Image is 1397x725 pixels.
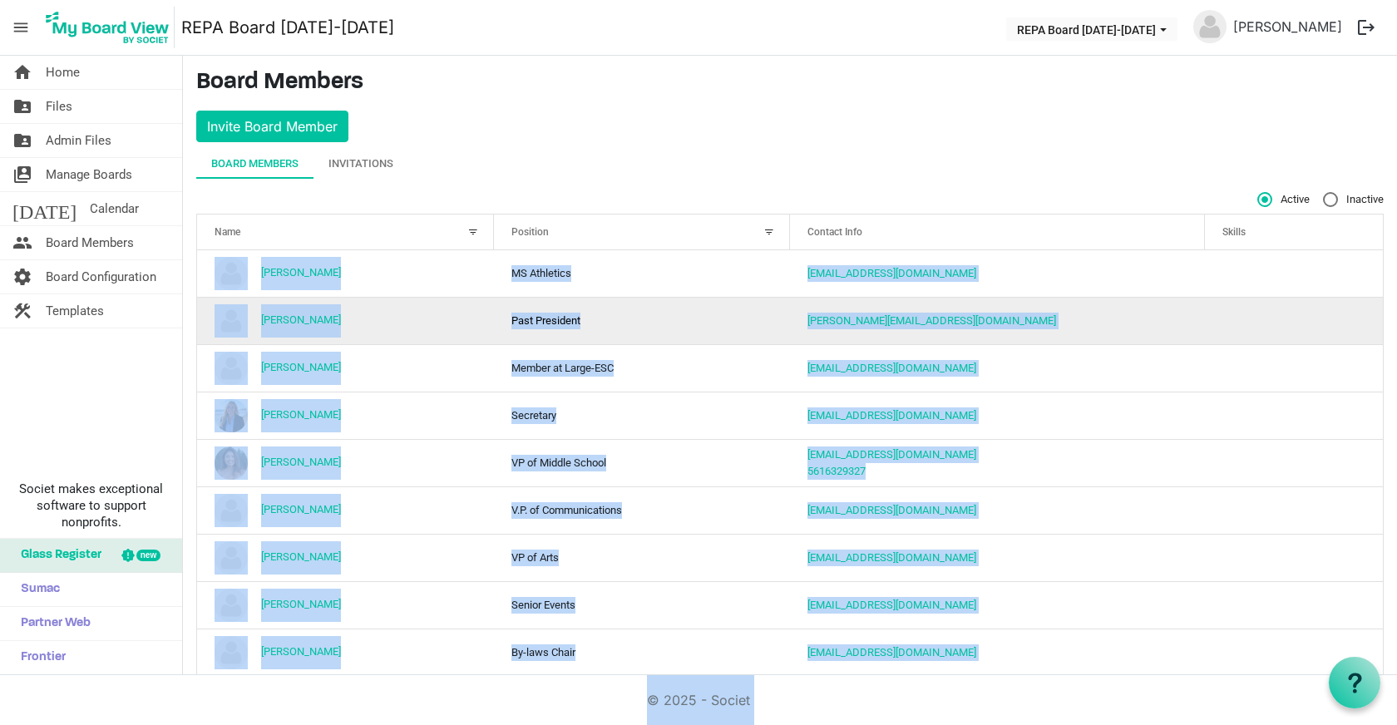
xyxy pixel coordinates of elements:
[494,392,791,439] td: Secretary column header Position
[12,539,101,572] span: Glass Register
[12,641,66,674] span: Frontier
[215,257,248,290] img: no-profile-picture.svg
[46,260,156,293] span: Board Configuration
[12,56,32,89] span: home
[1006,17,1177,41] button: REPA Board 2025-2026 dropdownbutton
[12,158,32,191] span: switch_account
[46,158,132,191] span: Manage Boards
[12,294,32,328] span: construction
[1205,439,1383,486] td: is template cell column header Skills
[261,361,341,373] a: [PERSON_NAME]
[197,250,494,297] td: Alexis Wagner is template cell column header Name
[1222,226,1246,238] span: Skills
[807,599,976,611] a: [EMAIL_ADDRESS][DOMAIN_NAME]
[41,7,181,48] a: My Board View Logo
[215,304,248,338] img: no-profile-picture.svg
[197,486,494,534] td: Angelina Kaye is template cell column header Name
[1205,297,1383,344] td: is template cell column header Skills
[1205,581,1383,629] td: is template cell column header Skills
[807,646,976,658] a: [EMAIL_ADDRESS][DOMAIN_NAME]
[790,581,1205,629] td: dbwmartorella@gmail.com is template cell column header Contact Info
[261,313,341,326] a: [PERSON_NAME]
[261,550,341,563] a: [PERSON_NAME]
[807,448,976,461] a: [EMAIL_ADDRESS][DOMAIN_NAME]
[494,250,791,297] td: MS Athletics column header Position
[215,494,248,527] img: no-profile-picture.svg
[807,362,976,374] a: [EMAIL_ADDRESS][DOMAIN_NAME]
[790,250,1205,297] td: aswagner93@aol.com is template cell column header Contact Info
[494,629,791,676] td: By-laws Chair column header Position
[1257,192,1310,207] span: Active
[807,465,866,477] a: 5616329327
[196,149,1384,179] div: tab-header
[215,589,248,622] img: no-profile-picture.svg
[12,573,60,606] span: Sumac
[90,192,139,225] span: Calendar
[790,486,1205,534] td: kaye1839@bellsouth.net is template cell column header Contact Info
[197,297,494,344] td: Allison Holly is template cell column header Name
[12,260,32,293] span: settings
[494,534,791,581] td: VP of Arts column header Position
[261,266,341,279] a: [PERSON_NAME]
[790,629,1205,676] td: ebarnett@atllp.com is template cell column header Contact Info
[261,408,341,421] a: [PERSON_NAME]
[12,607,91,640] span: Partner Web
[1323,192,1384,207] span: Inactive
[46,56,80,89] span: Home
[12,192,77,225] span: [DATE]
[1205,486,1383,534] td: is template cell column header Skills
[46,294,104,328] span: Templates
[790,534,1205,581] td: cbrooke1@gmail.com is template cell column header Contact Info
[46,124,111,157] span: Admin Files
[1205,344,1383,392] td: is template cell column header Skills
[12,226,32,259] span: people
[494,297,791,344] td: Past President column header Position
[807,314,1056,327] a: [PERSON_NAME][EMAIL_ADDRESS][DOMAIN_NAME]
[790,297,1205,344] td: allisonholly@me.com is template cell column header Contact Info
[215,446,248,480] img: YcOm1LtmP80IA-PKU6h1PJ--Jn-4kuVIEGfr0aR6qQTzM5pdw1I7-_SZs6Ee-9uXvl2a8gAPaoRLVNHcOWYtXg_thumb.png
[7,481,175,530] span: Societ makes exceptional software to support nonprofits.
[196,111,348,142] button: Invite Board Member
[196,69,1384,97] h3: Board Members
[215,226,240,238] span: Name
[5,12,37,43] span: menu
[46,226,134,259] span: Board Members
[1227,10,1349,43] a: [PERSON_NAME]
[12,90,32,123] span: folder_shared
[511,226,549,238] span: Position
[41,7,175,48] img: My Board View Logo
[807,504,976,516] a: [EMAIL_ADDRESS][DOMAIN_NAME]
[1205,250,1383,297] td: is template cell column header Skills
[215,399,248,432] img: GVxojR11xs49XgbNM-sLDDWjHKO122yGBxu-5YQX9yr1ADdzlG6A4r0x0F6G_grEQxj0HNV2lcBeFAaywZ0f2A_thumb.png
[197,344,494,392] td: Alyssa Kriplen is template cell column header Name
[807,409,976,422] a: [EMAIL_ADDRESS][DOMAIN_NAME]
[1193,10,1227,43] img: no-profile-picture.svg
[494,344,791,392] td: Member at Large-ESC column header Position
[807,226,862,238] span: Contact Info
[136,550,160,561] div: new
[494,439,791,486] td: VP of Middle School column header Position
[197,534,494,581] td: Brooke Hoenig is template cell column header Name
[197,439,494,486] td: Amy Hadjilogiou is template cell column header Name
[181,11,394,44] a: REPA Board [DATE]-[DATE]
[1205,534,1383,581] td: is template cell column header Skills
[494,581,791,629] td: Senior Events column header Position
[215,352,248,385] img: no-profile-picture.svg
[197,392,494,439] td: Amy Brown is template cell column header Name
[790,439,1205,486] td: ajs406@hotmail.com5616329327 is template cell column header Contact Info
[807,267,976,279] a: [EMAIL_ADDRESS][DOMAIN_NAME]
[261,598,341,610] a: [PERSON_NAME]
[328,155,393,172] div: Invitations
[807,551,976,564] a: [EMAIL_ADDRESS][DOMAIN_NAME]
[12,124,32,157] span: folder_shared
[197,581,494,629] td: Dana Martorella is template cell column header Name
[790,344,1205,392] td: alyssa.kriplen@makwork.com is template cell column header Contact Info
[1349,10,1384,45] button: logout
[211,155,299,172] div: Board Members
[647,692,750,708] a: © 2025 - Societ
[215,541,248,575] img: no-profile-picture.svg
[790,392,1205,439] td: akeroh@yahoo.com is template cell column header Contact Info
[494,486,791,534] td: V.P. of Communications column header Position
[261,503,341,515] a: [PERSON_NAME]
[197,629,494,676] td: Eleanor Barnett is template cell column header Name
